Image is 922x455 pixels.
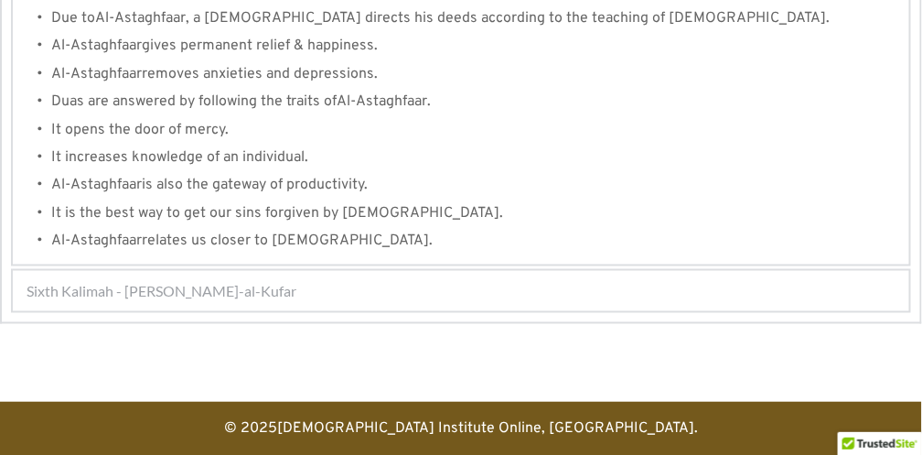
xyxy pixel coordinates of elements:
[51,92,337,111] span: Duas are answered by following the traits of
[95,9,186,27] span: Al-Astaghfaar
[277,420,694,439] a: [DEMOGRAPHIC_DATA] Institute Online, [GEOGRAPHIC_DATA]
[51,65,142,83] span: Al-Astaghfaar
[142,176,368,194] span: is also the gateway of productivity.
[142,232,433,250] span: relates us closer to [DEMOGRAPHIC_DATA].
[427,92,431,111] span: .
[51,232,142,250] span: Al-Astaghfaar
[51,204,503,222] span: It is the best way to get our sins forgiven by [DEMOGRAPHIC_DATA].
[27,280,296,302] span: Sixth Kalimah - [PERSON_NAME]-al-Kufar
[337,92,427,111] span: Al-Astaghfaar
[51,121,229,139] span: It opens the door of mercy.
[142,65,378,83] span: removes anxieties and depressions.
[186,9,830,27] span: , a [DEMOGRAPHIC_DATA] directs his deeds according to the teaching of [DEMOGRAPHIC_DATA].
[224,420,277,439] span: © 2025
[142,37,378,55] span: gives permanent relief & happiness.
[51,37,142,55] span: Al-Astaghfaar
[51,176,142,194] span: Al-Astaghfaar
[51,148,308,167] span: It increases knowledge of an individual.
[694,420,698,439] span: .
[51,9,95,27] span: Due to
